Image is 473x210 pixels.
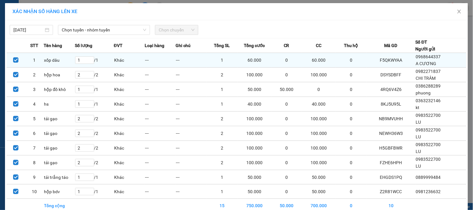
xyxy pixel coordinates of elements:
[416,105,420,110] span: kt
[284,42,289,49] span: CR
[336,126,367,141] td: 0
[238,141,271,155] td: 100.000
[207,184,238,199] td: 1
[176,126,207,141] td: ---
[25,155,44,170] td: 8
[416,149,421,154] span: LU
[384,42,398,49] span: Mã GD
[114,82,145,97] td: Khác
[44,42,62,49] span: Tên hàng
[416,76,436,81] span: CHI TRÂM
[159,25,195,35] span: Chọn chuyến
[176,155,207,170] td: ---
[30,42,38,49] span: STT
[271,141,302,155] td: 0
[238,112,271,126] td: 100.000
[271,97,302,112] td: 0
[25,184,44,199] td: 10
[25,68,44,82] td: 2
[114,42,123,49] span: ĐVT
[336,97,367,112] td: 0
[145,97,176,112] td: ---
[145,184,176,199] td: ---
[25,126,44,141] td: 6
[114,184,145,199] td: Khác
[114,141,145,155] td: Khác
[114,53,145,68] td: Khác
[75,126,114,141] td: / 2
[44,82,75,97] td: hộp đồ khô
[114,97,145,112] td: Khác
[145,53,176,68] td: ---
[143,28,147,32] span: down
[238,68,271,82] td: 100.000
[207,126,238,141] td: 2
[302,141,335,155] td: 100.000
[44,141,75,155] td: tải gạo
[238,155,271,170] td: 100.000
[271,112,302,126] td: 0
[416,61,437,66] span: A CƯƠNG
[62,25,146,35] span: Chọn tuyến - nhóm tuyến
[367,112,416,126] td: NB9MVUHH
[75,82,114,97] td: / 1
[416,120,421,125] span: LU
[44,53,75,68] td: xốp dâu
[416,142,441,147] span: 0983522700
[238,184,271,199] td: 50.000
[238,53,271,68] td: 60.000
[416,84,441,88] span: 0386288289
[207,97,238,112] td: 1
[75,141,114,155] td: / 2
[75,184,114,199] td: / 1
[75,68,114,82] td: / 2
[238,82,271,97] td: 50.000
[207,53,238,68] td: 1
[416,39,436,52] div: Số ĐT Người gửi
[25,170,44,184] td: 9
[271,184,302,199] td: 0
[13,26,44,33] input: 11/10/2025
[75,53,114,68] td: / 1
[114,68,145,82] td: Khác
[25,97,44,112] td: 4
[336,68,367,82] td: 0
[367,97,416,112] td: 8KJ5U95L
[367,170,416,184] td: EHGDS1PQ
[145,141,176,155] td: ---
[176,141,207,155] td: ---
[207,112,238,126] td: 2
[145,126,176,141] td: ---
[271,126,302,141] td: 0
[75,42,93,49] span: Số lượng
[336,82,367,97] td: 0
[44,97,75,112] td: hs
[416,54,441,59] span: 0968644337
[271,170,302,184] td: 0
[238,170,271,184] td: 50.000
[145,155,176,170] td: ---
[207,170,238,184] td: 1
[75,155,114,170] td: / 2
[302,112,335,126] td: 100.000
[367,126,416,141] td: NEWH36W3
[176,97,207,112] td: ---
[336,112,367,126] td: 0
[336,170,367,184] td: 0
[344,42,358,49] span: Thu hộ
[75,170,114,184] td: / 1
[44,126,75,141] td: tải gạo
[336,155,367,170] td: 0
[302,82,335,97] td: 0
[176,42,191,49] span: Ghi chú
[75,97,114,112] td: / 1
[44,155,75,170] td: tải gạo
[176,82,207,97] td: ---
[416,157,441,162] span: 0983522700
[367,53,416,68] td: F5QKWYAA
[302,126,335,141] td: 100.000
[25,82,44,97] td: 3
[302,68,335,82] td: 100.000
[145,42,164,49] span: Loại hàng
[176,53,207,68] td: ---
